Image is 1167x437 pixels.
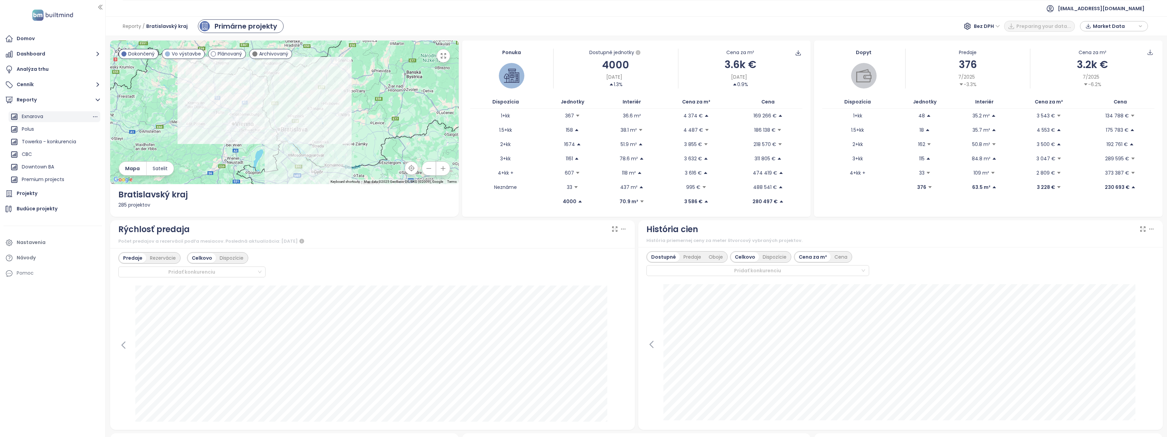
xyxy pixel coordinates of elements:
div: Exnarova [9,111,100,122]
div: Predaje [119,253,146,263]
p: 115 [919,155,925,162]
span: [DATE] [731,73,747,81]
p: 3 500 € [1037,141,1055,148]
p: 280 497 € [752,198,778,205]
span: caret-up [779,199,784,204]
div: História cien [646,223,698,236]
span: caret-up [732,82,737,87]
button: Cenník [3,78,102,92]
span: caret-up [578,199,582,204]
p: 63.5 m² [972,183,991,191]
th: Dispozícia [470,95,541,109]
div: Primárne projekty [215,21,277,31]
td: 1+kk [470,109,541,123]
p: 50.8 m² [972,141,990,148]
span: caret-up [1056,142,1061,147]
p: 169 266 € [754,112,777,119]
p: 3 047 € [1036,155,1055,162]
p: 218 570 € [754,141,776,148]
span: caret-up [991,113,996,118]
span: [EMAIL_ADDRESS][DOMAIN_NAME] [1058,0,1145,17]
div: Domov [17,34,35,43]
span: Plánovaný [218,50,242,58]
div: CBC [9,149,100,160]
div: Dispozície [759,252,790,262]
img: logo [30,8,75,22]
p: 230 693 € [1105,183,1130,191]
span: Bratislavský kraj [146,20,188,32]
div: Predaje [906,49,1030,56]
a: Open this area in Google Maps (opens a new window) [112,175,134,184]
span: caret-down [1056,171,1061,175]
span: caret-up [1129,142,1134,147]
p: 36.6 m² [623,112,641,119]
div: Oboje [705,252,727,262]
span: caret-up [779,171,783,175]
p: 3 543 € [1037,112,1055,119]
p: 1161 [566,155,573,162]
p: 38.1 m² [621,126,637,134]
p: 4 374 € [683,112,703,119]
span: / [142,20,145,32]
div: Exnarova [22,112,43,121]
p: 3 632 € [684,155,702,162]
span: caret-down [1130,113,1135,118]
span: Map data ©2025 GeoBasis-DE/BKG (©2009), Google [364,180,443,183]
span: caret-up [638,142,643,147]
div: Downtown BA [9,162,100,173]
span: caret-up [637,171,642,175]
th: Cena za m² [1012,95,1086,109]
p: 51.9 m² [621,141,637,148]
div: Dopyt [822,49,905,56]
span: caret-down [575,113,580,118]
p: 18 [919,126,924,134]
div: Cena za m² [1079,49,1106,56]
button: Dashboard [3,47,102,61]
div: button [1084,21,1144,31]
span: caret-up [574,128,579,132]
p: 2 809 € [1036,169,1055,177]
a: Budúce projekty [3,202,102,216]
span: caret-down [638,128,643,132]
a: Analýza trhu [3,63,102,76]
span: caret-up [778,185,783,190]
p: 118 m² [622,169,636,177]
div: Towerka - konkurencia [22,137,76,146]
div: Cena za m² [795,252,831,262]
td: 1.5+kk [822,123,893,137]
span: caret-down [705,128,709,132]
button: Keyboard shortcuts [331,179,360,184]
th: Dispozícia [822,95,893,109]
span: caret-down [926,171,931,175]
p: 3 616 € [685,169,702,177]
div: 1.3% [609,81,623,88]
a: Terms [447,180,457,183]
th: Cena [733,95,802,109]
span: 7/2025 [1083,73,1099,81]
p: 35.2 m² [972,112,990,119]
span: caret-down [1131,156,1135,161]
div: Ponuka [470,49,553,56]
div: CBC [22,150,32,159]
span: caret-up [777,156,782,161]
span: caret-up [639,185,644,190]
p: 4 553 € [1037,126,1055,134]
div: Premium projects [9,174,100,185]
div: Celkovo [188,253,216,263]
p: 437 m² [620,183,638,191]
div: -6.2% [1083,81,1101,88]
div: História priemernej ceny za meter štvorcový vybraných projektov. [646,237,1155,244]
a: Projekty [3,187,102,200]
span: caret-down [928,185,932,190]
td: Neznáme [470,180,541,194]
p: 3 586 € [684,198,703,205]
td: 2+kk [470,137,541,151]
p: 175 783 € [1106,126,1129,134]
div: 285 projektov [118,201,451,209]
p: 158 [566,126,573,134]
a: primary [198,19,284,33]
div: Analýza trhu [17,65,49,74]
div: Počet predajov a rezervácií podľa mesiacov. Posledná aktualizácia: [DATE] [118,237,627,245]
div: Towerka - konkurencia [9,136,100,147]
